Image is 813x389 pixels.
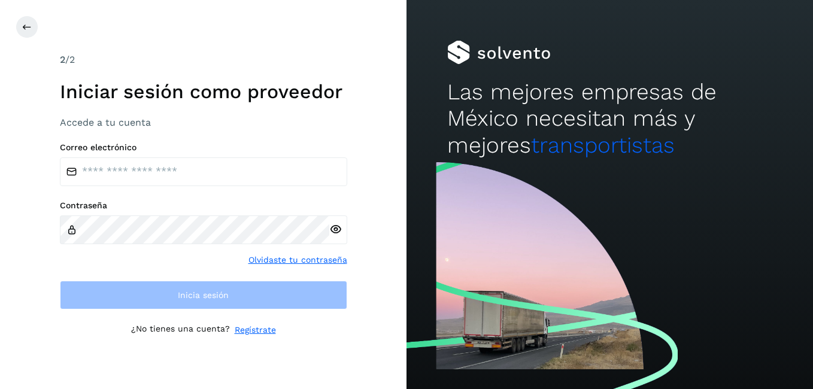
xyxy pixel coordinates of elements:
[447,79,772,159] h2: Las mejores empresas de México necesitan más y mejores
[60,142,347,153] label: Correo electrónico
[60,281,347,309] button: Inicia sesión
[531,132,675,158] span: transportistas
[131,324,230,336] p: ¿No tienes una cuenta?
[60,53,347,67] div: /2
[248,254,347,266] a: Olvidaste tu contraseña
[60,54,65,65] span: 2
[60,80,347,103] h1: Iniciar sesión como proveedor
[60,117,347,128] h3: Accede a tu cuenta
[178,291,229,299] span: Inicia sesión
[60,200,347,211] label: Contraseña
[235,324,276,336] a: Regístrate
